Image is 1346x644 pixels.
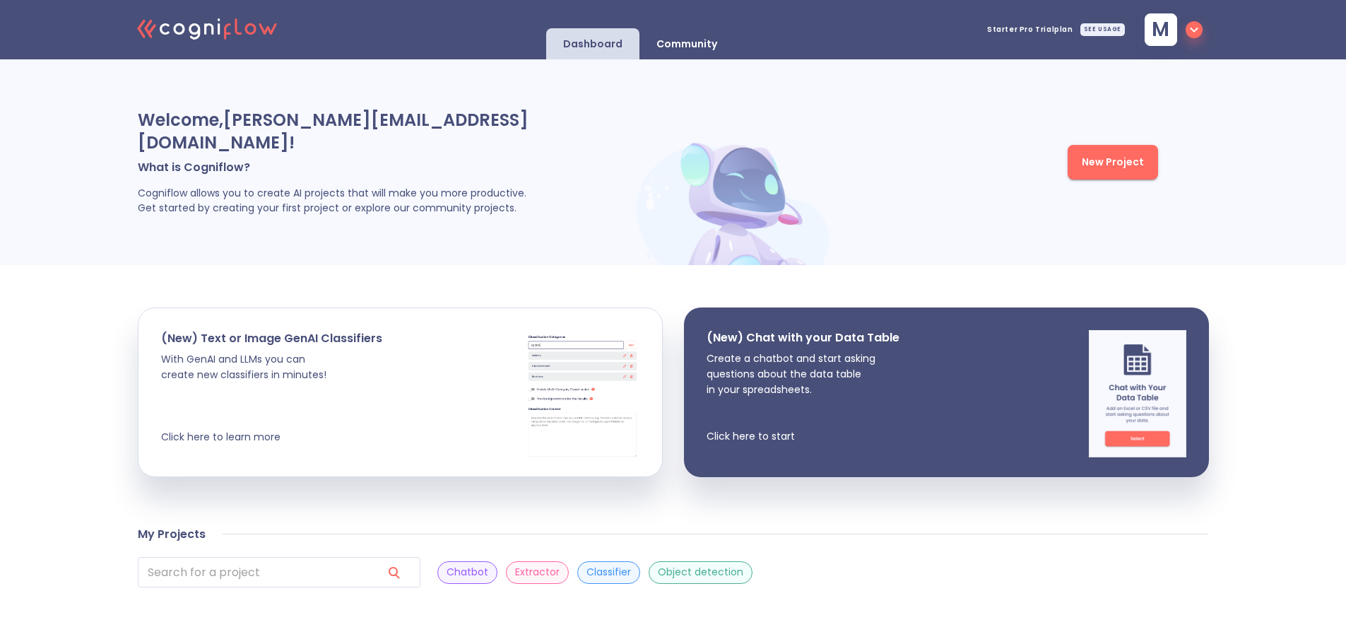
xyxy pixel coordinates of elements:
[658,566,743,579] p: Object detection
[632,131,837,265] img: header robot
[447,566,488,579] p: Chatbot
[138,186,632,216] p: Cogniflow allows you to create AI projects that will make you more productive. Get started by cre...
[1089,330,1186,457] img: chat img
[138,109,632,154] p: Welcome, [PERSON_NAME][EMAIL_ADDRESS][DOMAIN_NAME] !
[1133,9,1208,50] button: m
[1152,20,1169,40] span: m
[987,26,1073,33] span: Starter Pro Trial plan
[138,557,371,587] input: search
[515,566,560,579] p: Extractor
[563,37,622,51] p: Dashboard
[1082,153,1144,171] span: New Project
[138,527,206,541] h4: My Projects
[161,331,382,346] p: (New) Text or Image GenAI Classifiers
[707,330,899,345] p: (New) Chat with your Data Table
[586,566,631,579] p: Classifier
[707,351,899,444] p: Create a chatbot and start asking questions about the data table in your spreadsheets. Click here...
[526,331,639,458] img: cards stack img
[656,37,717,51] p: Community
[138,160,632,175] p: What is Cogniflow?
[1068,145,1158,180] button: New Project
[161,351,382,445] p: With GenAI and LLMs you can create new classifiers in minutes! Click here to learn more
[1080,23,1125,36] div: SEE USAGE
